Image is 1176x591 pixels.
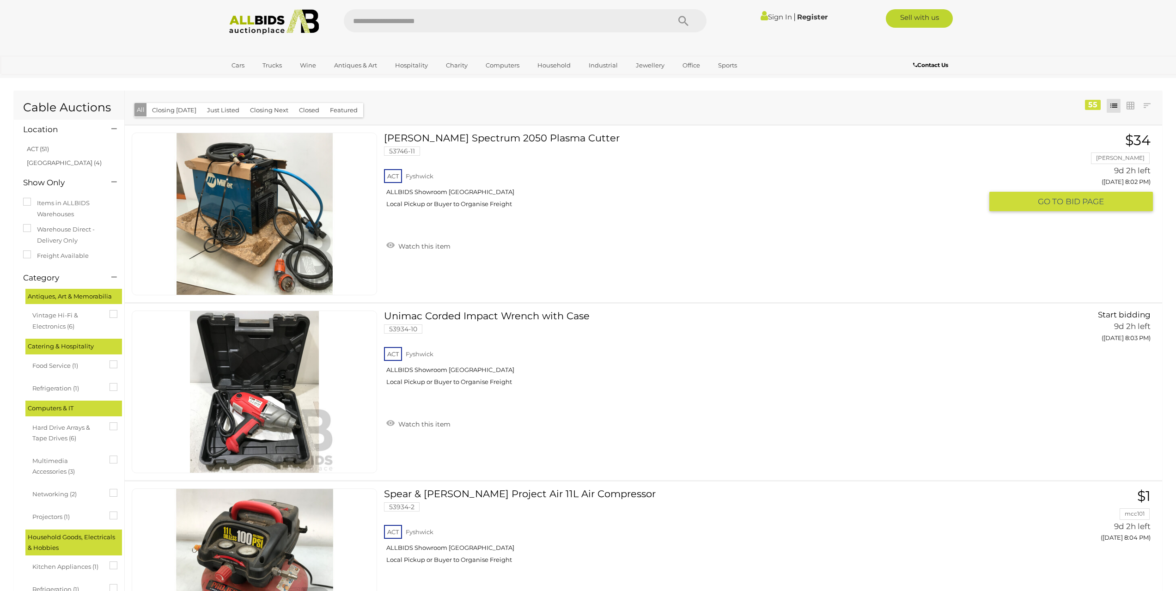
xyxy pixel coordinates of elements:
[761,12,792,21] a: Sign In
[1085,100,1101,110] div: 55
[712,58,743,73] a: Sports
[25,289,122,304] div: Antiques, Art & Memorabilia
[174,311,335,473] img: 53934-10a.JPG
[913,61,948,68] b: Contact Us
[480,58,525,73] a: Computers
[23,125,97,134] h4: Location
[886,9,953,28] a: Sell with us
[294,58,322,73] a: Wine
[25,530,122,556] div: Household Goods, Electricals & Hobbies
[1098,310,1151,319] span: Start bidding
[391,133,982,215] a: [PERSON_NAME] Spectrum 2050 Plasma Cutter 53746-11 ACT Fyshwick ALLBIDS Showroom [GEOGRAPHIC_DATA...
[32,509,102,522] span: Projectors (1)
[531,58,577,73] a: Household
[23,198,115,219] label: Items in ALLBIDS Warehouses
[391,311,982,393] a: Unimac Corded Impact Wrench with Case 53934-10 ACT Fyshwick ALLBIDS Showroom [GEOGRAPHIC_DATA] Lo...
[27,159,102,166] a: [GEOGRAPHIC_DATA] (4)
[996,133,1153,212] a: $34 [PERSON_NAME] 9d 2h left ([DATE] 8:02 PM) GO TOBID PAGE
[797,12,828,21] a: Register
[23,274,97,282] h4: Category
[27,145,49,152] a: ACT (51)
[630,58,670,73] a: Jewellery
[396,420,451,428] span: Watch this item
[989,192,1153,212] button: GO TOBID PAGE
[391,488,982,571] a: Spear & [PERSON_NAME] Project Air 11L Air Compressor 53934-2 ACT Fyshwick ALLBIDS Showroom [GEOGR...
[23,250,89,261] label: Freight Available
[583,58,624,73] a: Industrial
[224,9,324,35] img: Allbids.com.au
[1066,196,1104,207] span: BID PAGE
[32,420,102,444] span: Hard Drive Arrays & Tape Drives (6)
[293,103,325,117] button: Closed
[1125,132,1151,149] span: $34
[913,60,951,70] a: Contact Us
[146,103,202,117] button: Closing [DATE]
[32,487,102,500] span: Networking (2)
[23,224,115,246] label: Warehouse Direct - Delivery Only
[660,9,707,32] button: Search
[256,58,288,73] a: Trucks
[676,58,706,73] a: Office
[32,381,102,394] span: Refrigeration (1)
[1137,487,1151,505] span: $1
[244,103,294,117] button: Closing Next
[1038,196,1066,207] span: GO TO
[32,358,102,371] span: Food Service (1)
[996,488,1153,546] a: $1 mcc101 9d 2h left ([DATE] 8:04 PM)
[389,58,434,73] a: Hospitality
[384,238,453,252] a: Watch this item
[225,73,303,88] a: [GEOGRAPHIC_DATA]
[225,58,250,73] a: Cars
[23,178,97,187] h4: Show Only
[32,453,102,477] span: Multimedia Accessories (3)
[201,103,245,117] button: Just Listed
[174,133,335,295] img: 53746-11a.JPG
[396,242,451,250] span: Watch this item
[25,401,122,416] div: Computers & IT
[793,12,796,22] span: |
[32,559,102,572] span: Kitchen Appliances (1)
[384,416,453,430] a: Watch this item
[134,103,147,116] button: All
[324,103,363,117] button: Featured
[440,58,474,73] a: Charity
[23,101,115,114] h1: Cable Auctions
[328,58,383,73] a: Antiques & Art
[32,308,102,332] span: Vintage Hi-Fi & Electronics (6)
[25,339,122,354] div: Catering & Hospitality
[996,311,1153,347] a: Start bidding 9d 2h left ([DATE] 8:03 PM)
